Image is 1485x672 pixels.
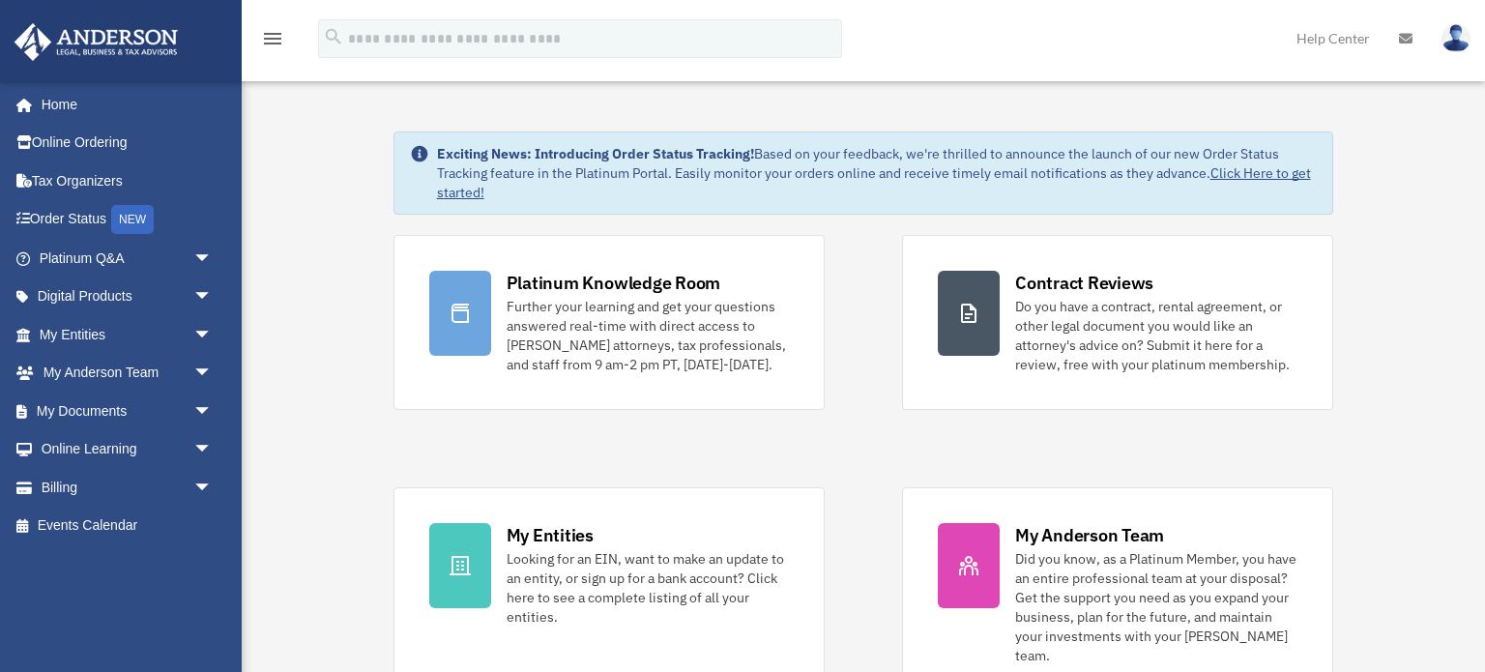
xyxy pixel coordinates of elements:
[14,354,242,393] a: My Anderson Teamarrow_drop_down
[14,161,242,200] a: Tax Organizers
[14,124,242,162] a: Online Ordering
[14,315,242,354] a: My Entitiesarrow_drop_down
[193,315,232,355] span: arrow_drop_down
[1015,523,1164,547] div: My Anderson Team
[507,523,594,547] div: My Entities
[14,392,242,430] a: My Documentsarrow_drop_down
[507,297,789,374] div: Further your learning and get your questions answered real-time with direct access to [PERSON_NAM...
[507,549,789,627] div: Looking for an EIN, want to make an update to an entity, or sign up for a bank account? Click her...
[1015,271,1153,295] div: Contract Reviews
[14,239,242,278] a: Platinum Q&Aarrow_drop_down
[193,392,232,431] span: arrow_drop_down
[193,354,232,394] span: arrow_drop_down
[193,278,232,317] span: arrow_drop_down
[14,278,242,316] a: Digital Productsarrow_drop_down
[261,27,284,50] i: menu
[261,34,284,50] a: menu
[902,235,1333,410] a: Contract Reviews Do you have a contract, rental agreement, or other legal document you would like...
[393,235,825,410] a: Platinum Knowledge Room Further your learning and get your questions answered real-time with dire...
[111,205,154,234] div: NEW
[1015,297,1297,374] div: Do you have a contract, rental agreement, or other legal document you would like an attorney's ad...
[193,430,232,470] span: arrow_drop_down
[1441,24,1470,52] img: User Pic
[14,430,242,469] a: Online Learningarrow_drop_down
[193,239,232,278] span: arrow_drop_down
[14,507,242,545] a: Events Calendar
[14,85,232,124] a: Home
[14,468,242,507] a: Billingarrow_drop_down
[1015,549,1297,665] div: Did you know, as a Platinum Member, you have an entire professional team at your disposal? Get th...
[9,23,184,61] img: Anderson Advisors Platinum Portal
[507,271,721,295] div: Platinum Knowledge Room
[437,164,1311,201] a: Click Here to get started!
[437,144,1318,202] div: Based on your feedback, we're thrilled to announce the launch of our new Order Status Tracking fe...
[323,26,344,47] i: search
[437,145,754,162] strong: Exciting News: Introducing Order Status Tracking!
[14,200,242,240] a: Order StatusNEW
[193,468,232,508] span: arrow_drop_down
